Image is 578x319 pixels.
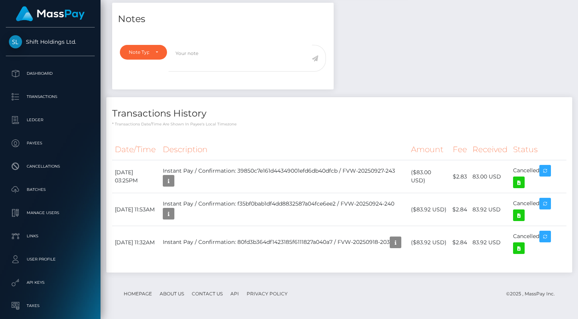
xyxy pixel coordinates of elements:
[6,226,95,246] a: Links
[6,134,95,153] a: Payees
[408,226,450,259] td: ($83.92 USD)
[227,288,242,300] a: API
[510,139,566,160] th: Status
[112,107,566,120] h4: Transactions History
[510,193,566,226] td: Cancelled
[121,288,155,300] a: Homepage
[408,160,450,193] td: ($83.00 USD)
[9,300,92,312] p: Taxes
[160,193,408,226] td: Instant Pay / Confirmation: f35bf0bab1df4dd8832587a04fce6ee2 / FVW-20250924-240
[112,193,160,226] td: [DATE] 11:53AM
[9,91,92,103] p: Transactions
[9,35,22,48] img: Shift Holdings Ltd.
[450,193,470,226] td: $2.84
[6,273,95,292] a: API Keys
[6,180,95,199] a: Batches
[9,277,92,288] p: API Keys
[6,110,95,130] a: Ledger
[129,49,149,55] div: Note Type
[470,160,510,193] td: 83.00 USD
[408,193,450,226] td: ($83.92 USD)
[450,160,470,193] td: $2.83
[157,288,187,300] a: About Us
[9,230,92,242] p: Links
[112,160,160,193] td: [DATE] 03:25PM
[9,161,92,172] p: Cancellations
[510,226,566,259] td: Cancelled
[9,254,92,265] p: User Profile
[112,226,160,259] td: [DATE] 11:32AM
[9,184,92,196] p: Batches
[408,139,450,160] th: Amount
[470,226,510,259] td: 83.92 USD
[6,296,95,316] a: Taxes
[9,68,92,79] p: Dashboard
[6,87,95,106] a: Transactions
[160,226,408,259] td: Instant Pay / Confirmation: 80fd3b364df1423185f6111827a040a7 / FVW-20250918-203
[9,137,92,149] p: Payees
[189,288,226,300] a: Contact Us
[450,226,470,259] td: $2.84
[160,139,408,160] th: Description
[470,139,510,160] th: Received
[6,203,95,223] a: Manage Users
[6,250,95,269] a: User Profile
[9,114,92,126] p: Ledger
[450,139,470,160] th: Fee
[120,45,167,60] button: Note Type
[118,12,328,26] h4: Notes
[112,139,160,160] th: Date/Time
[470,193,510,226] td: 83.92 USD
[6,38,95,45] span: Shift Holdings Ltd.
[160,160,408,193] td: Instant Pay / Confirmation: 39850c7e161d44349001efd6db40dfcb / FVW-20250927-243
[506,290,561,298] div: © 2025 , MassPay Inc.
[244,288,291,300] a: Privacy Policy
[510,160,566,193] td: Cancelled
[6,64,95,83] a: Dashboard
[16,6,85,21] img: MassPay Logo
[112,121,566,127] p: * Transactions date/time are shown in payee's local timezone
[9,207,92,219] p: Manage Users
[6,157,95,176] a: Cancellations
